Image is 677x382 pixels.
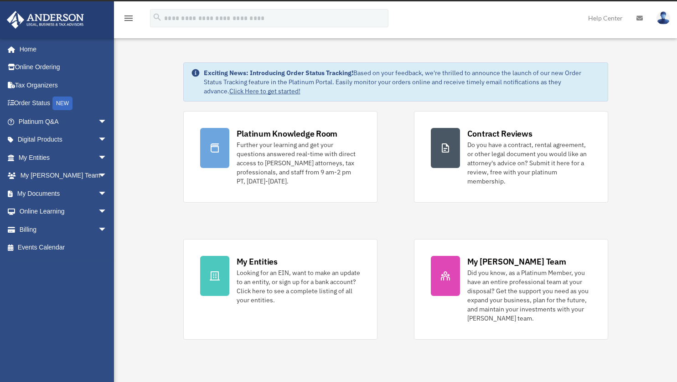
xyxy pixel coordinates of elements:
a: Order StatusNEW [6,94,121,113]
span: arrow_drop_down [98,220,116,239]
a: Billingarrow_drop_down [6,220,121,239]
div: My [PERSON_NAME] Team [467,256,566,267]
a: My Documentsarrow_drop_down [6,184,121,203]
span: arrow_drop_down [98,148,116,167]
a: Platinum Knowledge Room Further your learning and get your questions answered real-time with dire... [183,111,377,203]
div: Based on your feedback, we're thrilled to announce the launch of our new Order Status Tracking fe... [204,68,600,96]
a: Contract Reviews Do you have a contract, rental agreement, or other legal document you would like... [414,111,608,203]
div: close [669,1,675,7]
i: search [152,12,162,22]
div: My Entities [237,256,278,267]
a: Events Calendar [6,239,121,257]
img: Anderson Advisors Platinum Portal [4,11,87,29]
a: Online Learningarrow_drop_down [6,203,121,221]
a: Home [6,40,116,58]
a: Click Here to get started! [229,87,300,95]
div: Do you have a contract, rental agreement, or other legal document you would like an attorney's ad... [467,140,591,186]
a: Tax Organizers [6,76,121,94]
span: arrow_drop_down [98,184,116,203]
div: Contract Reviews [467,128,532,139]
div: Looking for an EIN, want to make an update to an entity, or sign up for a bank account? Click her... [237,268,361,305]
div: Did you know, as a Platinum Member, you have an entire professional team at your disposal? Get th... [467,268,591,323]
div: Platinum Knowledge Room [237,128,338,139]
span: arrow_drop_down [98,167,116,185]
span: arrow_drop_down [98,131,116,149]
i: menu [123,13,134,24]
a: My [PERSON_NAME] Teamarrow_drop_down [6,167,121,185]
a: My Entities Looking for an EIN, want to make an update to an entity, or sign up for a bank accoun... [183,239,377,340]
div: NEW [52,97,72,110]
a: My [PERSON_NAME] Team Did you know, as a Platinum Member, you have an entire professional team at... [414,239,608,340]
a: Digital Productsarrow_drop_down [6,131,121,149]
a: menu [123,16,134,24]
strong: Exciting News: Introducing Order Status Tracking! [204,69,353,77]
img: User Pic [656,11,670,25]
span: arrow_drop_down [98,112,116,131]
a: Platinum Q&Aarrow_drop_down [6,112,121,131]
div: Further your learning and get your questions answered real-time with direct access to [PERSON_NAM... [237,140,361,186]
a: Online Ordering [6,58,121,76]
span: arrow_drop_down [98,203,116,221]
a: My Entitiesarrow_drop_down [6,148,121,167]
